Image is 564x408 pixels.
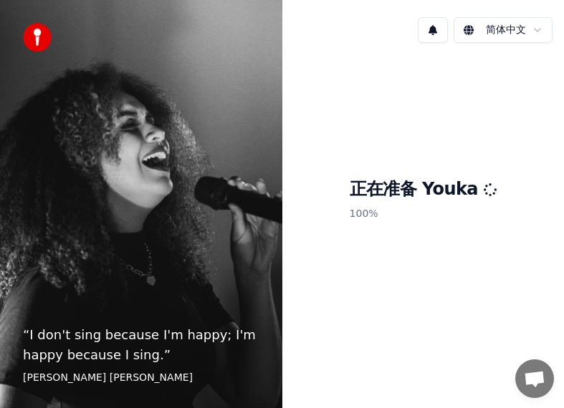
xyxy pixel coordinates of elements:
[23,325,259,365] p: “ I don't sing because I'm happy; I'm happy because I sing. ”
[515,359,554,398] a: 打開聊天
[350,201,497,227] p: 100 %
[350,178,497,201] h1: 正在准备 Youka
[23,23,52,52] img: youka
[23,371,259,385] footer: [PERSON_NAME] [PERSON_NAME]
